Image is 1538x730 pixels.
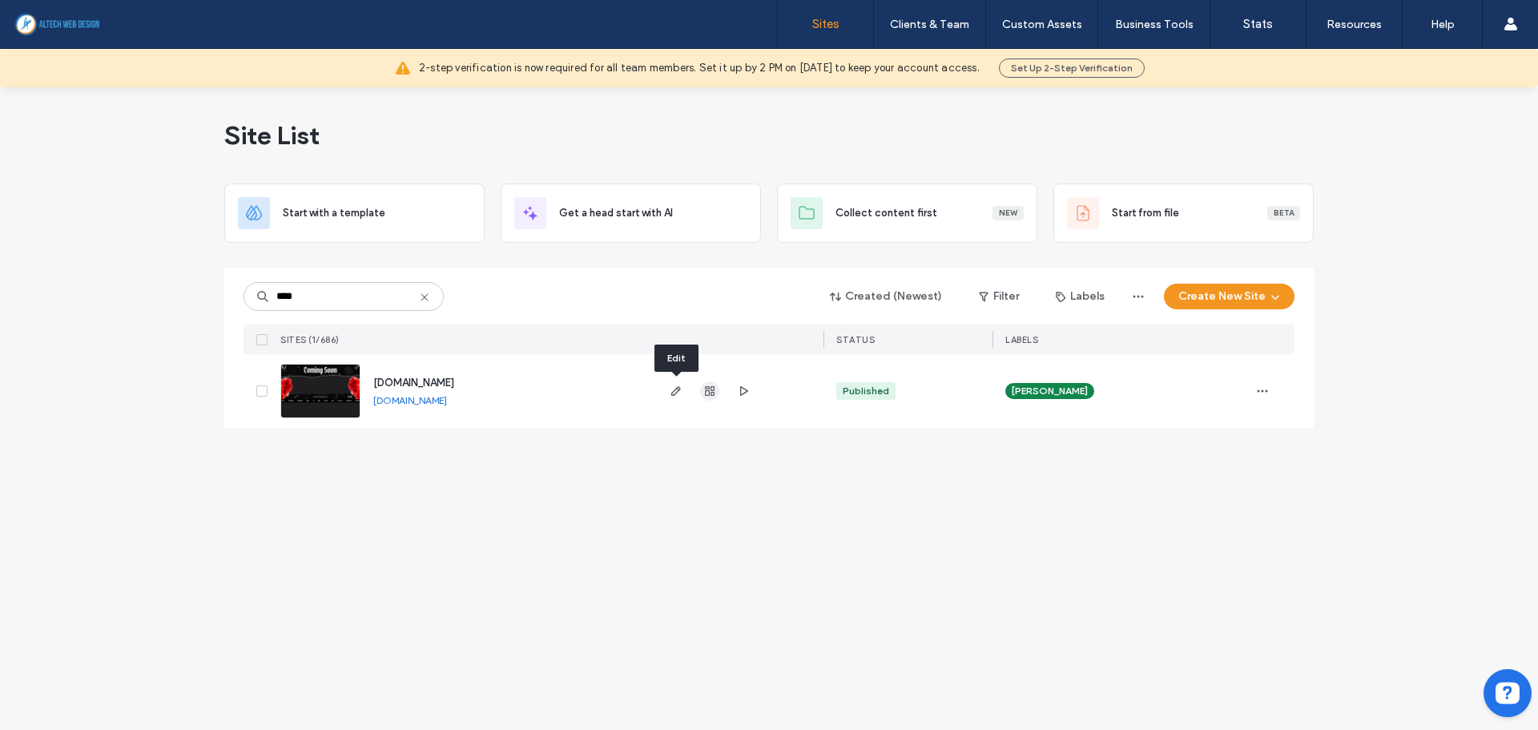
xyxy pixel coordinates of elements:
div: Collect content firstNew [777,184,1037,243]
div: Start from fileBeta [1053,184,1314,243]
div: Get a head start with AI [501,184,761,243]
span: 2-step verification is now required for all team members. Set it up by 2 PM on [DATE] to keep you... [419,60,980,76]
div: New [992,206,1024,220]
label: Stats [1243,17,1273,31]
span: Site List [224,119,320,151]
label: Resources [1327,18,1382,31]
label: Clients & Team [890,18,969,31]
button: Set Up 2-Step Verification [999,58,1145,78]
button: Filter [963,284,1035,309]
div: Published [843,384,889,398]
span: SITES (1/686) [280,334,340,345]
span: Help [36,11,69,26]
button: Create New Site [1164,284,1294,309]
span: Get a head start with AI [559,205,673,221]
div: Edit [654,345,699,372]
label: Help [1431,18,1455,31]
span: Start with a template [283,205,385,221]
button: Created (Newest) [816,284,956,309]
label: Sites [812,17,839,31]
span: Collect content first [835,205,937,221]
iframe: OpenWidget widget [1471,663,1538,730]
a: [DOMAIN_NAME] [373,394,447,406]
div: Beta [1267,206,1300,220]
a: [DOMAIN_NAME] [373,377,454,389]
span: STATUS [836,334,875,345]
label: Business Tools [1115,18,1194,31]
span: LABELS [1005,334,1038,345]
button: Labels [1041,284,1119,309]
span: [PERSON_NAME] [1012,384,1088,398]
div: Start with a template [224,184,485,243]
span: Start from file [1112,205,1179,221]
label: Custom Assets [1002,18,1082,31]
